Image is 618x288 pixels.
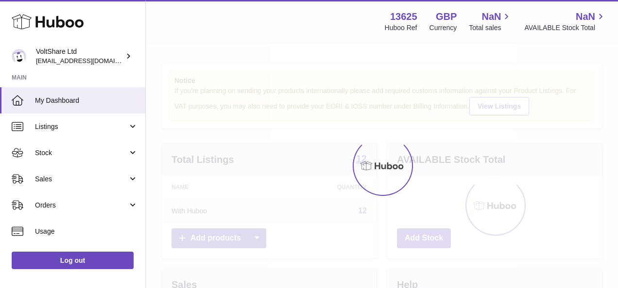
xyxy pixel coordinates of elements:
[35,122,128,131] span: Listings
[385,23,417,32] div: Huboo Ref
[576,10,595,23] span: NaN
[469,23,512,32] span: Total sales
[12,252,134,269] a: Log out
[436,10,457,23] strong: GBP
[35,227,138,236] span: Usage
[35,201,128,210] span: Orders
[12,49,26,64] img: info@voltshare.co.uk
[390,10,417,23] strong: 13625
[429,23,457,32] div: Currency
[524,23,606,32] span: AVAILABLE Stock Total
[35,96,138,105] span: My Dashboard
[524,10,606,32] a: NaN AVAILABLE Stock Total
[36,47,123,65] div: VoltShare Ltd
[481,10,501,23] span: NaN
[35,148,128,158] span: Stock
[469,10,512,32] a: NaN Total sales
[35,175,128,184] span: Sales
[36,57,143,64] span: [EMAIL_ADDRESS][DOMAIN_NAME]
